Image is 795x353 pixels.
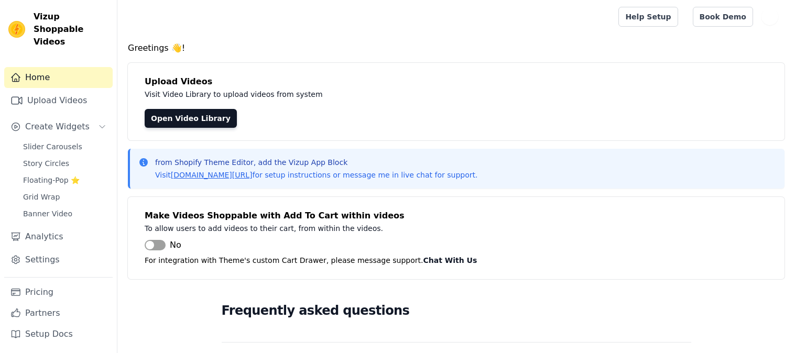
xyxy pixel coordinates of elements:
p: For integration with Theme's custom Cart Drawer, please message support. [145,254,768,267]
a: Home [4,67,113,88]
a: Floating-Pop ⭐ [17,173,113,187]
a: Book Demo [693,7,753,27]
a: Open Video Library [145,109,237,128]
a: Grid Wrap [17,190,113,204]
p: To allow users to add videos to their cart, from within the videos. [145,222,614,235]
a: Slider Carousels [17,139,113,154]
a: Setup Docs [4,324,113,345]
span: Create Widgets [25,120,90,133]
span: Grid Wrap [23,192,60,202]
a: Analytics [4,226,113,247]
img: Vizup [8,21,25,38]
a: Upload Videos [4,90,113,111]
p: Visit Video Library to upload videos from system [145,88,614,101]
span: Banner Video [23,208,72,219]
span: Story Circles [23,158,69,169]
p: from Shopify Theme Editor, add the Vizup App Block [155,157,477,168]
h4: Greetings 👋! [128,42,785,54]
a: Partners [4,303,113,324]
span: Vizup Shoppable Videos [34,10,108,48]
p: Visit for setup instructions or message me in live chat for support. [155,170,477,180]
button: Chat With Us [423,254,477,267]
h4: Make Videos Shoppable with Add To Cart within videos [145,209,768,222]
a: Pricing [4,282,113,303]
a: Story Circles [17,156,113,171]
a: [DOMAIN_NAME][URL] [171,171,253,179]
a: Help Setup [618,7,678,27]
button: Create Widgets [4,116,113,137]
a: Settings [4,249,113,270]
a: Banner Video [17,206,113,221]
span: No [170,239,181,251]
span: Floating-Pop ⭐ [23,175,80,185]
h4: Upload Videos [145,75,768,88]
span: Slider Carousels [23,141,82,152]
button: No [145,239,181,251]
h2: Frequently asked questions [222,300,691,321]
